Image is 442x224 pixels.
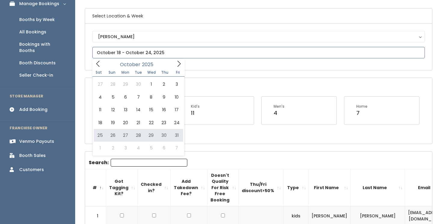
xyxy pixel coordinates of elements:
span: October 30, 2025 [158,129,170,142]
div: Venmo Payouts [19,138,54,145]
span: October 18, 2025 [94,116,106,129]
div: Booths by Week [19,17,55,23]
span: Sat [92,71,106,74]
span: October 15, 2025 [145,103,158,116]
span: October 4, 2025 [94,91,106,103]
button: [PERSON_NAME] [92,31,425,42]
div: [PERSON_NAME] [98,33,419,40]
span: November 6, 2025 [158,142,170,154]
input: October 18 - October 24, 2025 [92,47,425,58]
span: October 20, 2025 [119,116,132,129]
div: 7 [356,109,367,117]
span: October 25, 2025 [94,129,106,142]
span: October 31, 2025 [170,129,183,142]
span: October 16, 2025 [158,103,170,116]
th: Last Name: activate to sort column ascending [351,169,405,206]
span: November 3, 2025 [119,142,132,154]
div: 4 [274,109,284,117]
div: 11 [191,109,200,117]
span: October 12, 2025 [106,103,119,116]
span: October [120,62,140,67]
span: October 2, 2025 [158,78,170,91]
th: Type: activate to sort column ascending [284,169,308,206]
div: Kid's [191,104,200,109]
div: Manage Bookings [19,1,59,7]
th: Add Takedown Fee?: activate to sort column ascending [171,169,207,206]
input: Search: [111,159,187,167]
span: November 2, 2025 [106,142,119,154]
span: October 3, 2025 [170,78,183,91]
span: October 17, 2025 [170,103,183,116]
span: October 23, 2025 [158,116,170,129]
div: Home [356,104,367,109]
span: September 28, 2025 [106,78,119,91]
span: October 1, 2025 [145,78,158,91]
span: November 4, 2025 [132,142,145,154]
div: Booth Discounts [19,60,56,66]
span: Sun [106,71,119,74]
span: Tue [132,71,145,74]
span: November 5, 2025 [145,142,158,154]
span: October 13, 2025 [119,103,132,116]
label: Search: [89,159,187,167]
span: October 28, 2025 [132,129,145,142]
div: Booth Sales [19,152,46,159]
span: October 8, 2025 [145,91,158,103]
th: Got Tagging Kit?: activate to sort column ascending [106,169,138,206]
div: Customers [19,167,44,173]
span: October 19, 2025 [106,116,119,129]
span: October 6, 2025 [119,91,132,103]
span: Thu [158,71,171,74]
th: Thu/Fri discount&gt;50%: activate to sort column ascending [239,169,284,206]
span: November 1, 2025 [94,142,106,154]
th: Checked in?: activate to sort column ascending [138,169,171,206]
span: Mon [119,71,132,74]
span: October 7, 2025 [132,91,145,103]
span: October 26, 2025 [106,129,119,142]
input: Year [140,61,158,68]
span: October 22, 2025 [145,116,158,129]
span: October 11, 2025 [94,103,106,116]
span: Wed [145,71,158,74]
span: October 9, 2025 [158,91,170,103]
span: September 27, 2025 [94,78,106,91]
div: All Bookings [19,29,46,35]
span: October 24, 2025 [170,116,183,129]
div: Seller Check-in [19,72,53,78]
span: September 29, 2025 [119,78,132,91]
div: Men's [274,104,284,109]
span: October 29, 2025 [145,129,158,142]
span: September 30, 2025 [132,78,145,91]
th: Doesn't Quality For Risk Free Booking : activate to sort column ascending [207,169,239,206]
span: Fri [171,71,185,74]
span: October 27, 2025 [119,129,132,142]
span: October 5, 2025 [106,91,119,103]
div: Bookings with Booths [19,41,66,54]
span: November 7, 2025 [170,142,183,154]
th: First Name: activate to sort column ascending [308,169,351,206]
div: Add Booking [19,106,48,113]
th: #: activate to sort column descending [85,169,106,206]
span: October 10, 2025 [170,91,183,103]
span: October 21, 2025 [132,116,145,129]
h6: Select Location & Week [85,8,432,24]
span: October 14, 2025 [132,103,145,116]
